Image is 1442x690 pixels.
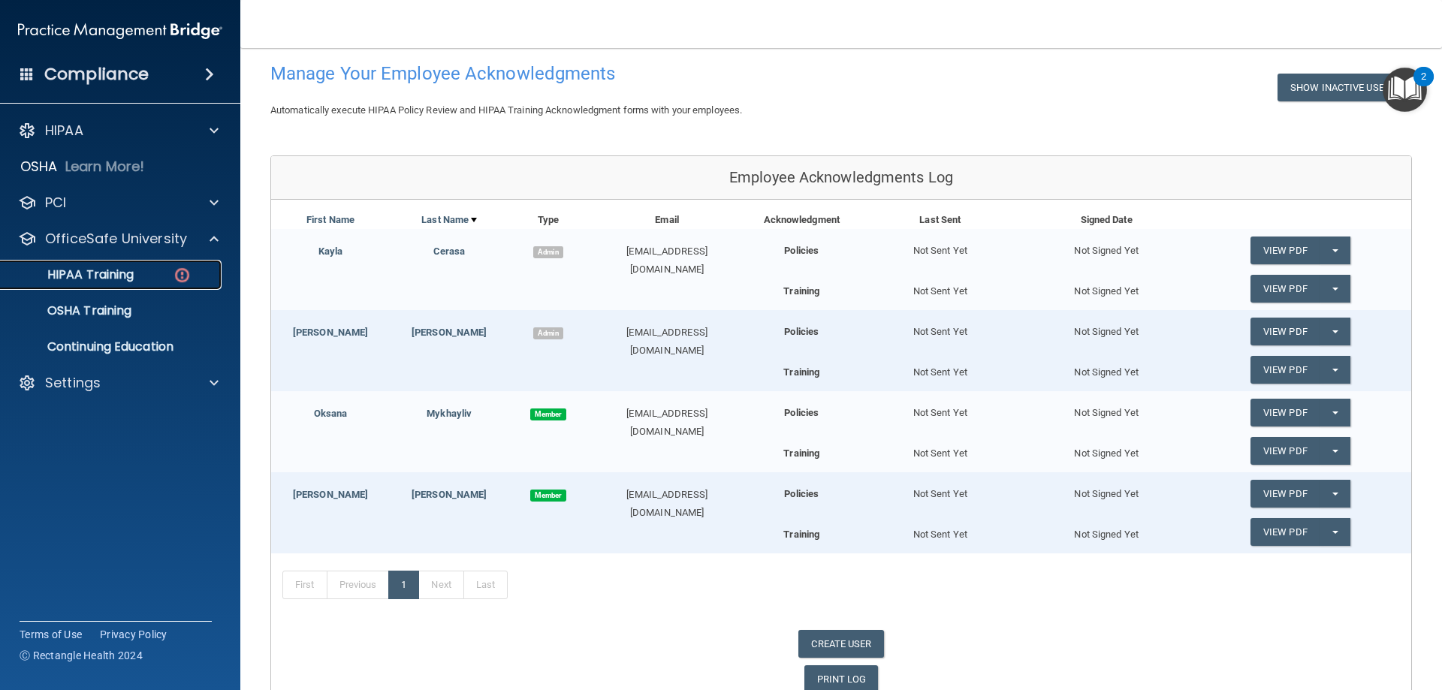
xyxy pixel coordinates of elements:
[857,229,1023,260] div: Not Sent Yet
[18,122,219,140] a: HIPAA
[508,211,587,229] div: Type
[45,374,101,392] p: Settings
[293,327,368,338] a: [PERSON_NAME]
[271,156,1411,200] div: Employee Acknowledgments Log
[173,266,192,285] img: danger-circle.6113f641.png
[798,630,883,658] a: CREATE USER
[282,571,327,599] a: First
[20,627,82,642] a: Terms of Use
[857,310,1023,341] div: Not Sent Yet
[45,194,66,212] p: PCI
[533,246,563,258] span: Admin
[588,211,747,229] div: Email
[10,303,131,318] p: OSHA Training
[1250,480,1320,508] a: View PDF
[433,246,466,257] a: Cerasa
[1383,68,1427,112] button: Open Resource Center, 2 new notifications
[784,245,819,256] b: Policies
[1023,518,1189,544] div: Not Signed Yet
[1250,518,1320,546] a: View PDF
[306,211,354,229] a: First Name
[530,490,566,502] span: Member
[327,571,390,599] a: Previous
[65,158,145,176] p: Learn More!
[270,104,742,116] span: Automatically execute HIPAA Policy Review and HIPAA Training Acknowledgment forms with your emplo...
[1250,356,1320,384] a: View PDF
[783,366,819,378] b: Training
[1250,437,1320,465] a: View PDF
[412,327,487,338] a: [PERSON_NAME]
[1023,356,1189,381] div: Not Signed Yet
[270,64,927,83] h4: Manage Your Employee Acknowledgments
[857,472,1023,503] div: Not Sent Yet
[784,488,819,499] b: Policies
[588,486,747,522] div: [EMAIL_ADDRESS][DOMAIN_NAME]
[318,246,343,257] a: Kayla
[857,391,1023,422] div: Not Sent Yet
[412,489,487,500] a: [PERSON_NAME]
[1250,399,1320,426] a: View PDF
[1023,437,1189,463] div: Not Signed Yet
[427,408,472,419] a: Mykhayliv
[421,211,477,229] a: Last Name
[857,437,1023,463] div: Not Sent Yet
[1023,310,1189,341] div: Not Signed Yet
[784,326,819,337] b: Policies
[10,267,134,282] p: HIPAA Training
[18,374,219,392] a: Settings
[588,243,747,279] div: [EMAIL_ADDRESS][DOMAIN_NAME]
[783,447,819,459] b: Training
[20,158,58,176] p: OSHA
[1250,318,1320,345] a: View PDF
[418,571,463,599] a: Next
[45,122,83,140] p: HIPAA
[857,275,1023,300] div: Not Sent Yet
[1250,275,1320,303] a: View PDF
[533,327,563,339] span: Admin
[747,211,858,229] div: Acknowledgment
[463,571,508,599] a: Last
[45,230,187,248] p: OfficeSafe University
[1278,74,1408,101] button: Show Inactive Users
[1023,391,1189,422] div: Not Signed Yet
[1023,275,1189,300] div: Not Signed Yet
[857,356,1023,381] div: Not Sent Yet
[1250,237,1320,264] a: View PDF
[857,518,1023,544] div: Not Sent Yet
[530,408,566,420] span: Member
[18,230,219,248] a: OfficeSafe University
[588,324,747,360] div: [EMAIL_ADDRESS][DOMAIN_NAME]
[1023,211,1189,229] div: Signed Date
[388,571,419,599] a: 1
[18,16,222,46] img: PMB logo
[857,211,1023,229] div: Last Sent
[1023,229,1189,260] div: Not Signed Yet
[783,529,819,540] b: Training
[100,627,167,642] a: Privacy Policy
[588,405,747,441] div: [EMAIL_ADDRESS][DOMAIN_NAME]
[784,407,819,418] b: Policies
[18,194,219,212] a: PCI
[314,408,348,419] a: Oksana
[1023,472,1189,503] div: Not Signed Yet
[20,648,143,663] span: Ⓒ Rectangle Health 2024
[44,64,149,85] h4: Compliance
[10,339,215,354] p: Continuing Education
[783,285,819,297] b: Training
[293,489,368,500] a: [PERSON_NAME]
[1421,77,1426,96] div: 2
